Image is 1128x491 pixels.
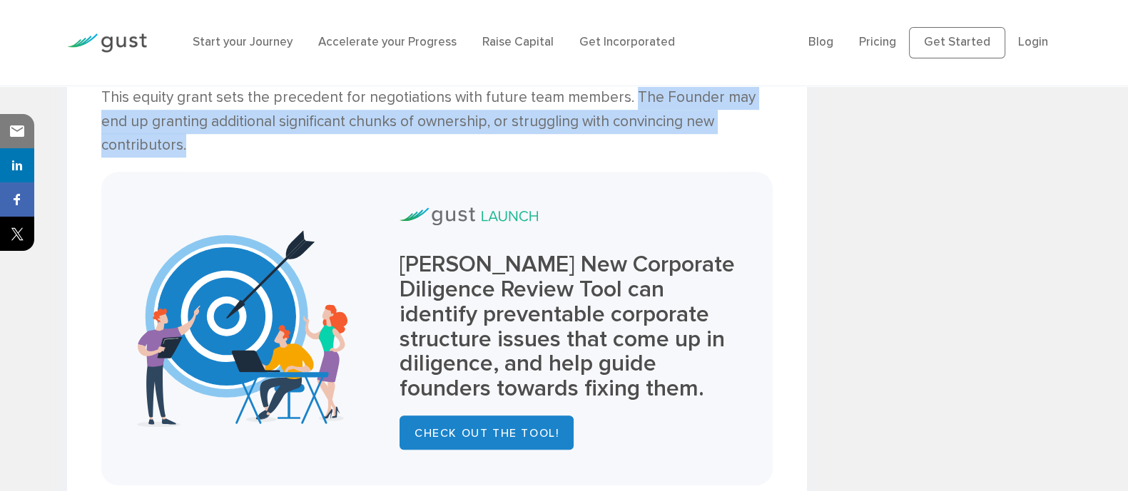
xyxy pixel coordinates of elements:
a: Get Started [909,27,1005,58]
a: Get Incorporated [579,35,675,49]
a: Start your Journey [193,35,293,49]
a: Pricing [859,35,896,49]
a: Blog [808,35,833,49]
img: Gust Logo [67,33,147,53]
a: Raise Capital [482,35,554,49]
a: Check out the Tool! [400,415,574,450]
a: Accelerate your Progress [318,35,457,49]
p: This equity grant sets the precedent for negotiations with future team members. The Founder may e... [101,86,773,157]
a: Login [1018,35,1048,49]
h3: [PERSON_NAME] New Corporate Diligence Review Tool can identify preventable corporate structure is... [400,252,737,401]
